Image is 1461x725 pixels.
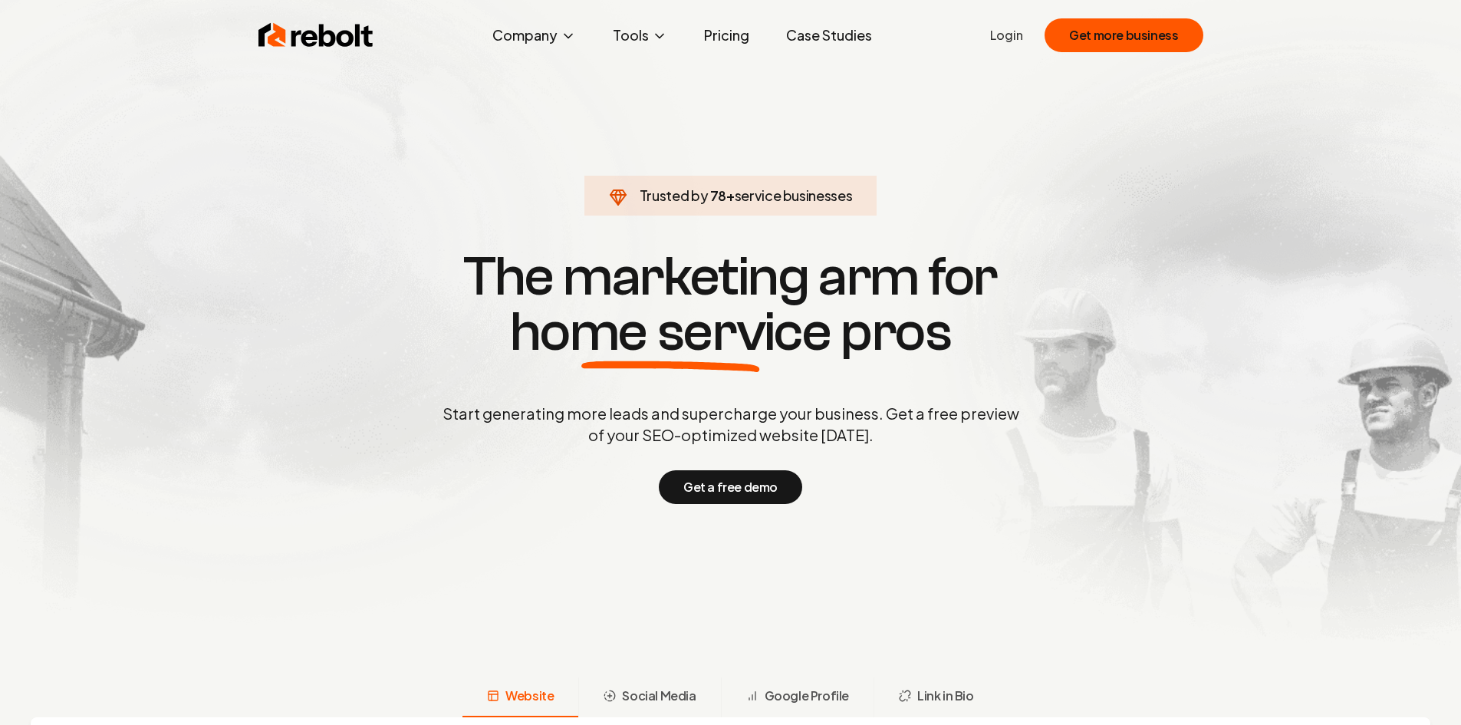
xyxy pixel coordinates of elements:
[710,185,726,206] span: 78
[505,687,554,705] span: Website
[363,249,1099,360] h1: The marketing arm for pros
[258,20,373,51] img: Rebolt Logo
[765,687,849,705] span: Google Profile
[462,677,578,717] button: Website
[917,687,974,705] span: Link in Bio
[640,186,708,204] span: Trusted by
[990,26,1023,44] a: Login
[622,687,696,705] span: Social Media
[510,305,831,360] span: home service
[774,20,884,51] a: Case Studies
[692,20,762,51] a: Pricing
[601,20,679,51] button: Tools
[735,186,853,204] span: service businesses
[1045,18,1203,52] button: Get more business
[578,677,720,717] button: Social Media
[480,20,588,51] button: Company
[659,470,802,504] button: Get a free demo
[726,186,735,204] span: +
[721,677,874,717] button: Google Profile
[439,403,1022,446] p: Start generating more leads and supercharge your business. Get a free preview of your SEO-optimiz...
[874,677,999,717] button: Link in Bio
